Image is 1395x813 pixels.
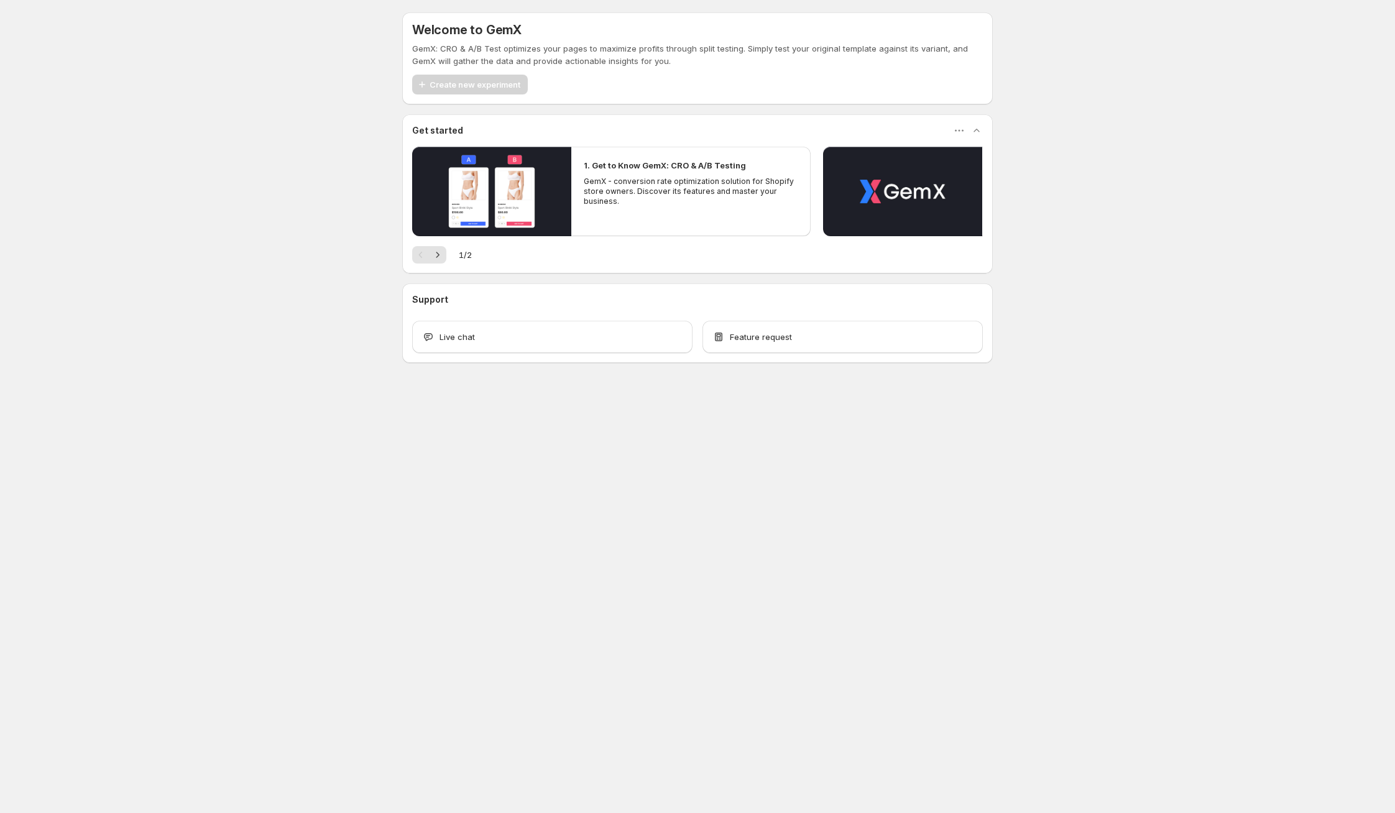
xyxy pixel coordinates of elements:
[412,147,571,236] button: Play video
[412,124,463,137] h3: Get started
[584,177,798,206] p: GemX - conversion rate optimization solution for Shopify store owners. Discover its features and ...
[412,22,522,37] h5: Welcome to GemX
[459,249,472,261] span: 1 / 2
[730,331,792,343] span: Feature request
[440,331,475,343] span: Live chat
[412,246,446,264] nav: Pagination
[584,159,746,172] h2: 1. Get to Know GemX: CRO & A/B Testing
[412,42,983,67] p: GemX: CRO & A/B Test optimizes your pages to maximize profits through split testing. Simply test ...
[412,293,448,306] h3: Support
[823,147,982,236] button: Play video
[429,246,446,264] button: Next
